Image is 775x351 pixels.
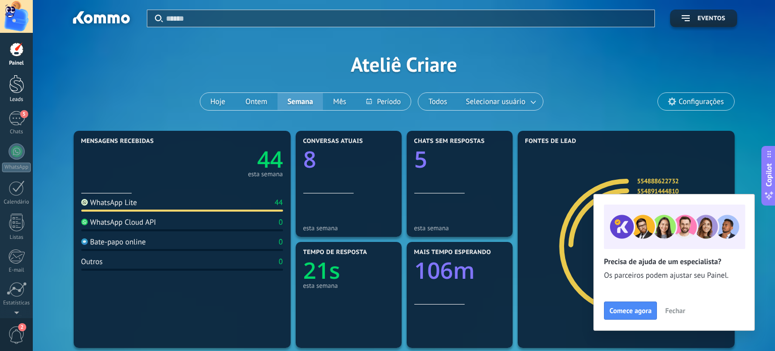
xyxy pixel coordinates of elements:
button: Semana [278,93,323,110]
div: WhatsApp Lite [81,198,137,208]
button: Ontem [235,93,277,110]
div: 0 [279,218,283,227]
text: 8 [303,144,316,175]
div: Bate-papo online [81,237,146,247]
div: esta semana [248,172,283,177]
img: WhatsApp Cloud API [81,219,88,225]
div: Outros [81,257,103,267]
div: 0 [279,237,283,247]
span: Selecionar usuário [464,95,527,109]
div: esta semana [303,224,394,232]
button: Mês [323,93,356,110]
span: Copilot [764,163,774,186]
div: E-mail [2,267,31,274]
text: 106m [414,255,475,286]
span: 2 [18,323,26,331]
text: 5 [414,144,427,175]
a: 44 [182,144,283,175]
text: 21s [303,255,340,286]
span: Eventos [697,15,725,22]
div: Listas [2,234,31,241]
span: Fontes de lead [525,138,577,145]
div: WhatsApp [2,163,31,172]
div: Estatísticas [2,300,31,307]
a: 554891444810 [637,187,679,195]
span: Mensagens recebidas [81,138,154,145]
div: esta semana [303,282,394,289]
button: Comece agora [604,302,657,320]
a: 554888622732 [637,177,679,185]
div: Painel [2,60,31,67]
button: Fechar [660,303,690,318]
button: Hoje [200,93,236,110]
div: Leads [2,96,31,103]
span: Mais tempo esperando [414,249,491,256]
span: Fechar [665,307,685,314]
span: Os parceiros podem ajustar seu Painel. [604,271,744,281]
div: WhatsApp Cloud API [81,218,156,227]
button: Todos [418,93,457,110]
text: 44 [257,144,283,175]
a: 106m [414,255,505,286]
img: WhatsApp Lite [81,199,88,206]
img: Bate-papo online [81,238,88,245]
div: 0 [279,257,283,267]
div: esta semana [414,224,505,232]
button: Selecionar usuário [457,93,543,110]
button: Período [356,93,411,110]
div: Chats [2,129,31,135]
div: Calendário [2,199,31,206]
span: Chats sem respostas [414,138,485,145]
div: 44 [274,198,283,208]
h2: Precisa de ajuda de um especialista? [604,257,744,267]
span: Tempo de resposta [303,249,367,256]
button: Eventos [670,10,737,27]
span: 5 [20,110,28,118]
span: Comece agora [610,307,651,314]
span: Conversas atuais [303,138,363,145]
span: Configurações [679,97,724,106]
